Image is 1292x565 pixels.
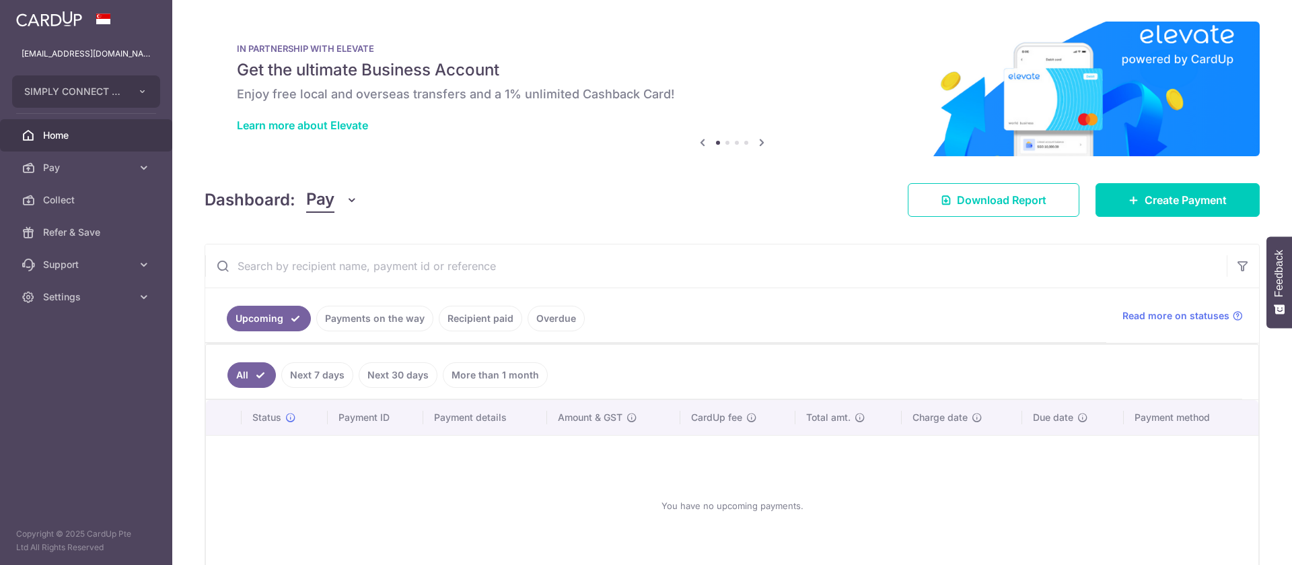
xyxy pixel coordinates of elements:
span: Download Report [957,192,1046,208]
h4: Dashboard: [205,188,295,212]
span: Create Payment [1145,192,1227,208]
button: SIMPLY CONNECT PTE. LTD. [12,75,160,108]
span: Collect [43,193,132,207]
span: Refer & Save [43,226,132,239]
span: Pay [306,187,334,213]
span: Home [43,129,132,142]
h5: Get the ultimate Business Account [237,59,1227,81]
span: Amount & GST [558,411,622,424]
th: Payment method [1124,400,1258,435]
a: Payments on the way [316,306,433,331]
a: Create Payment [1096,183,1260,217]
span: Due date [1033,411,1073,424]
span: SIMPLY CONNECT PTE. LTD. [24,85,124,98]
span: Read more on statuses [1122,309,1229,323]
th: Payment ID [328,400,423,435]
h6: Enjoy free local and overseas transfers and a 1% unlimited Cashback Card! [237,86,1227,102]
div: You have no upcoming payments. [222,446,1242,565]
p: [EMAIL_ADDRESS][DOMAIN_NAME] [22,47,151,61]
span: Total amt. [806,411,851,424]
a: Upcoming [227,306,311,331]
a: Read more on statuses [1122,309,1243,323]
input: Search by recipient name, payment id or reference [205,244,1227,288]
span: Support [43,258,132,271]
img: Renovation banner [205,22,1260,156]
span: CardUp fee [691,411,742,424]
a: Recipient paid [439,306,522,331]
img: CardUp [16,11,82,27]
span: Pay [43,161,132,174]
span: Status [252,411,281,424]
a: Next 30 days [359,362,437,388]
a: More than 1 month [443,362,548,388]
span: Settings [43,290,132,304]
span: Feedback [1273,250,1285,297]
span: Charge date [912,411,968,424]
button: Pay [306,187,358,213]
a: Download Report [908,183,1079,217]
a: Next 7 days [281,362,353,388]
a: All [227,362,276,388]
th: Payment details [423,400,547,435]
a: Learn more about Elevate [237,119,368,132]
p: IN PARTNERSHIP WITH ELEVATE [237,43,1227,54]
button: Feedback - Show survey [1266,236,1292,328]
a: Overdue [528,306,585,331]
